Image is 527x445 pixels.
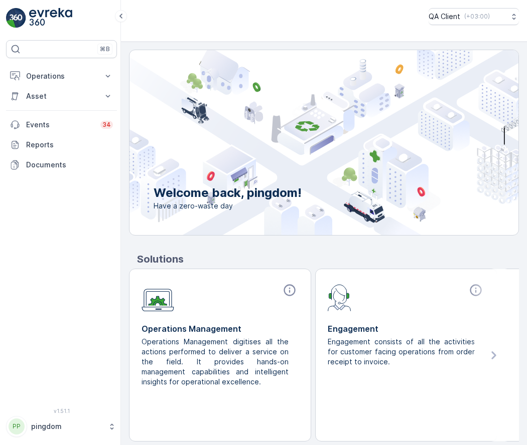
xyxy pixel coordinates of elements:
p: ( +03:00 ) [464,13,490,21]
img: logo_light-DOdMpM7g.png [29,8,72,28]
p: Engagement consists of all the activities for customer facing operations from order receipt to in... [328,337,477,367]
p: 34 [102,121,111,129]
a: Reports [6,135,117,155]
span: v 1.51.1 [6,408,117,414]
a: Documents [6,155,117,175]
button: Asset [6,86,117,106]
p: Operations Management digitises all the actions performed to deliver a service on the field. It p... [142,337,291,387]
p: Operations Management [142,323,299,335]
p: Solutions [137,252,519,267]
p: Welcome back, pingdom! [154,185,302,201]
p: Documents [26,160,113,170]
img: logo [6,8,26,28]
p: pingdom [31,421,103,431]
p: ⌘B [100,45,110,53]
img: module-icon [142,283,174,312]
span: Have a zero-waste day [154,201,302,211]
div: PP [9,418,25,434]
a: Events34 [6,115,117,135]
p: Engagement [328,323,485,335]
img: module-icon [328,283,351,311]
button: QA Client(+03:00) [429,8,519,25]
button: PPpingdom [6,416,117,437]
p: QA Client [429,12,460,22]
p: Asset [26,91,97,101]
img: city illustration [84,50,518,235]
p: Operations [26,71,97,81]
p: Reports [26,140,113,150]
p: Events [26,120,94,130]
button: Operations [6,66,117,86]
